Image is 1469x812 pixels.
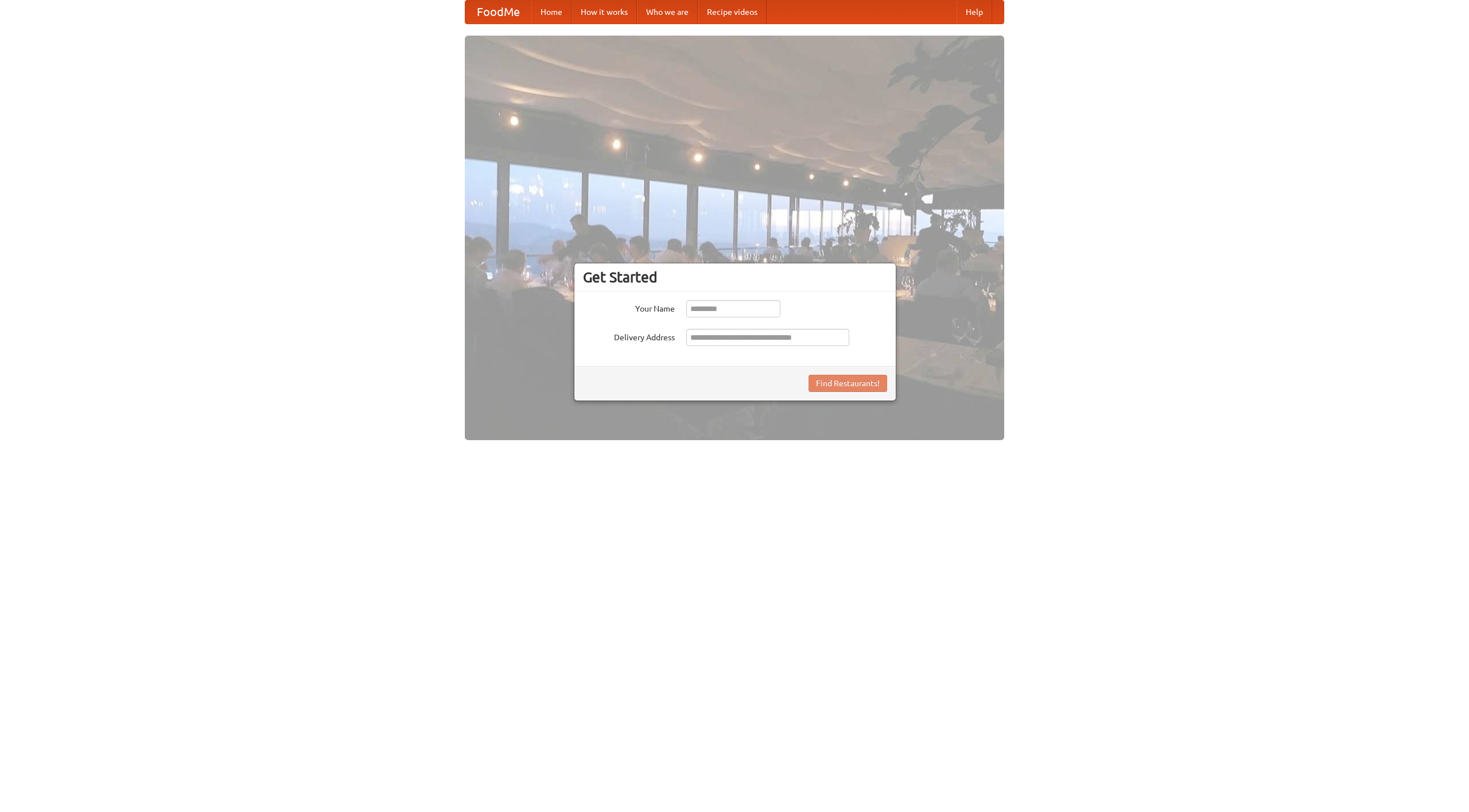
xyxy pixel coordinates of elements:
a: Help [957,1,992,24]
label: Delivery Address [583,329,675,343]
h3: Get Started [583,269,887,286]
a: Who we are [637,1,698,24]
a: Recipe videos [698,1,767,24]
a: Home [531,1,572,24]
a: How it works [572,1,637,24]
label: Your Name [583,300,675,314]
button: Find Restaurants! [809,375,887,392]
a: FoodMe [465,1,531,24]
